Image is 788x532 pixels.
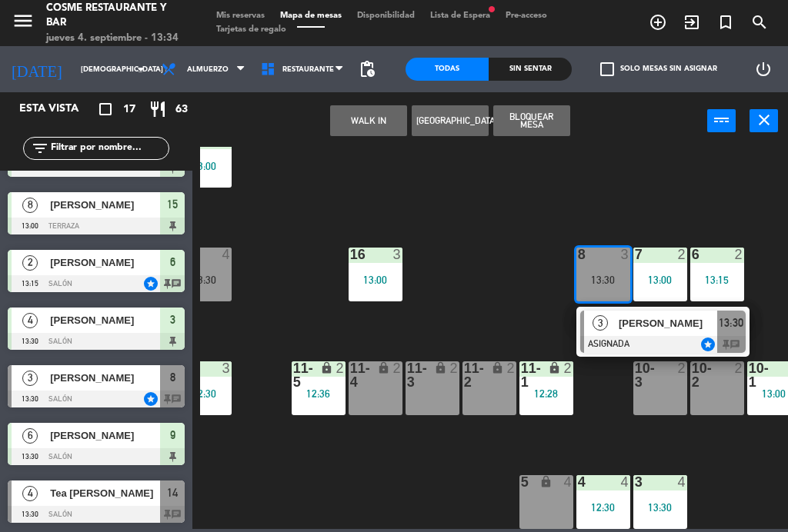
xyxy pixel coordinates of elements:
[350,361,351,389] div: 11-4
[755,111,773,129] i: close
[489,58,572,81] div: Sin sentar
[412,105,489,136] button: [GEOGRAPHIC_DATA]
[50,254,160,271] span: [PERSON_NAME]
[750,13,769,32] i: search
[619,315,717,331] span: [PERSON_NAME]
[167,195,178,214] span: 15
[349,274,402,285] div: 13:00
[576,274,630,285] div: 13:30
[563,475,573,489] div: 4
[422,12,498,20] span: Lista de Espera
[123,101,135,118] span: 17
[358,60,376,78] span: pending_actions
[563,361,573,375] div: 2
[292,388,346,399] div: 12:36
[506,361,516,375] div: 2
[677,475,686,489] div: 4
[178,274,232,285] div: 13:30
[22,428,38,444] span: 6
[22,198,38,213] span: 8
[8,100,111,118] div: Esta vista
[22,313,38,328] span: 4
[600,62,717,76] label: Solo mesas sin asignar
[170,311,175,329] span: 3
[50,312,160,328] span: [PERSON_NAME]
[22,255,38,271] span: 2
[641,9,675,35] span: RESERVAR MESA
[50,370,160,386] span: [PERSON_NAME]
[539,475,553,488] i: lock
[392,248,402,261] div: 3
[22,371,38,386] span: 3
[187,65,229,74] span: Almuerzo
[743,9,776,35] span: BUSCAR
[734,248,743,261] div: 2
[392,361,402,375] div: 2
[620,248,629,261] div: 3
[50,427,160,444] span: [PERSON_NAME]
[677,248,686,261] div: 2
[519,388,573,399] div: 12:28
[709,9,743,35] span: Reserva especial
[167,484,178,502] span: 14
[716,13,735,32] i: turned_in_not
[593,315,608,331] span: 3
[96,100,115,118] i: crop_square
[282,65,334,74] span: Restaurante
[713,111,731,129] i: power_input
[175,101,188,118] span: 63
[12,9,35,32] i: menu
[46,31,185,46] div: jueves 4. septiembre - 13:34
[22,486,38,501] span: 4
[434,361,447,374] i: lock
[46,1,185,31] div: Cosme Restaurante y Bar
[178,388,232,399] div: 12:30
[406,58,489,81] div: Todas
[600,62,614,76] span: check_box_outline_blank
[449,361,459,375] div: 2
[350,248,351,261] div: 16
[170,426,175,444] span: 9
[692,248,693,261] div: 6
[336,361,345,375] div: 2
[734,361,743,375] div: 2
[683,13,701,32] i: exit_to_app
[498,12,555,20] span: Pre-acceso
[750,109,778,132] button: close
[493,105,570,136] button: Bloquear Mesa
[349,12,422,20] span: Disponibilidad
[50,485,160,501] span: Tea [PERSON_NAME]
[548,361,561,374] i: lock
[320,361,333,374] i: lock
[149,100,167,118] i: restaurant
[707,109,736,132] button: power_input
[677,361,686,375] div: 2
[178,161,232,171] div: 13:00
[209,12,272,20] span: Mis reservas
[576,502,630,513] div: 12:30
[377,361,390,374] i: lock
[690,274,744,285] div: 13:15
[407,361,408,389] div: 11-3
[170,368,175,387] span: 8
[49,140,169,157] input: Filtrar por nombre...
[491,361,504,374] i: lock
[620,475,629,489] div: 4
[633,502,687,513] div: 13:30
[170,253,175,271] span: 6
[293,361,294,389] div: 11-5
[12,9,35,38] button: menu
[50,197,160,213] span: [PERSON_NAME]
[487,5,496,14] span: fiber_manual_record
[209,25,294,34] span: Tarjetas de regalo
[330,105,407,136] button: WALK IN
[222,361,231,375] div: 3
[31,139,49,158] i: filter_list
[692,361,693,389] div: 10-2
[222,248,231,261] div: 4
[272,12,349,20] span: Mapa de mesas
